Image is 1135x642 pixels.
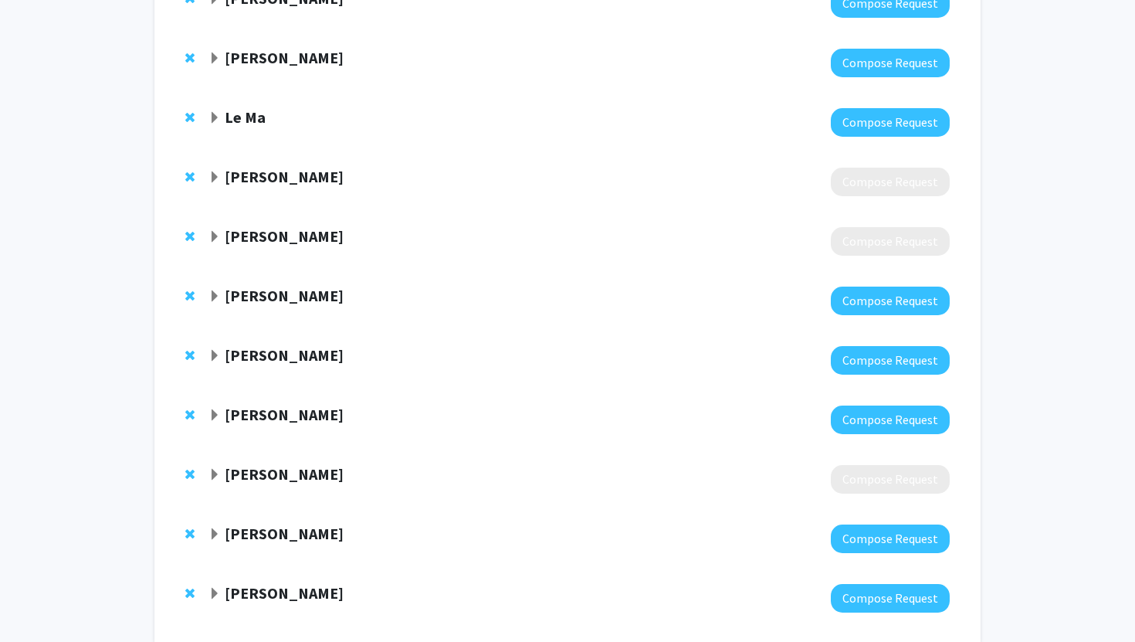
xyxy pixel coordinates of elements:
button: Compose Request to Matthew Di Guglielmo [831,168,950,196]
strong: [PERSON_NAME] [225,226,344,246]
strong: [PERSON_NAME] [225,286,344,305]
button: Compose Request to Kyunghee Koh [831,584,950,613]
button: Compose Request to John Hanifin [831,49,950,77]
span: Remove John Hanifin from bookmarks [185,52,195,64]
span: Remove Le Ma from bookmarks [185,111,195,124]
span: Remove Matthew Di Guglielmo from bookmarks [185,171,195,183]
span: Remove Kyunghee Koh from bookmarks [185,587,195,600]
strong: [PERSON_NAME] [225,524,344,543]
span: Expand Cynthia Cheng Bookmark [208,528,221,541]
strong: Le Ma [225,107,266,127]
strong: [PERSON_NAME] [225,583,344,603]
strong: [PERSON_NAME] [225,48,344,67]
iframe: Chat [12,572,66,630]
span: Expand Ryan Tomlinson Bookmark [208,350,221,362]
span: Remove Isidore Rigoutsos from bookmarks [185,290,195,302]
button: Compose Request to Ryan Tomlinson [831,346,950,375]
span: Expand Meghan Harrison Bookmark [208,231,221,243]
span: Expand Matthew Di Guglielmo Bookmark [208,172,221,184]
strong: [PERSON_NAME] [225,464,344,484]
strong: [PERSON_NAME] [225,405,344,424]
span: Expand Kyunghee Koh Bookmark [208,588,221,600]
span: Remove Ricki Carroll from bookmarks [185,468,195,481]
button: Compose Request to Le Ma [831,108,950,137]
button: Compose Request to Isidore Rigoutsos [831,287,950,315]
span: Remove Meghan Harrison from bookmarks [185,230,195,243]
button: Compose Request to Meghan Harrison [831,227,950,256]
strong: [PERSON_NAME] [225,345,344,365]
button: Compose Request to Ricki Carroll [831,465,950,494]
span: Expand Ricki Carroll Bookmark [208,469,221,481]
span: Expand Isidore Rigoutsos Bookmark [208,290,221,303]
button: Compose Request to Elissa Miller [831,406,950,434]
button: Compose Request to Cynthia Cheng [831,525,950,553]
span: Expand Elissa Miller Bookmark [208,409,221,422]
span: Remove Ryan Tomlinson from bookmarks [185,349,195,362]
strong: [PERSON_NAME] [225,167,344,186]
span: Expand John Hanifin Bookmark [208,53,221,65]
span: Remove Cynthia Cheng from bookmarks [185,528,195,540]
span: Remove Elissa Miller from bookmarks [185,409,195,421]
span: Expand Le Ma Bookmark [208,112,221,124]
